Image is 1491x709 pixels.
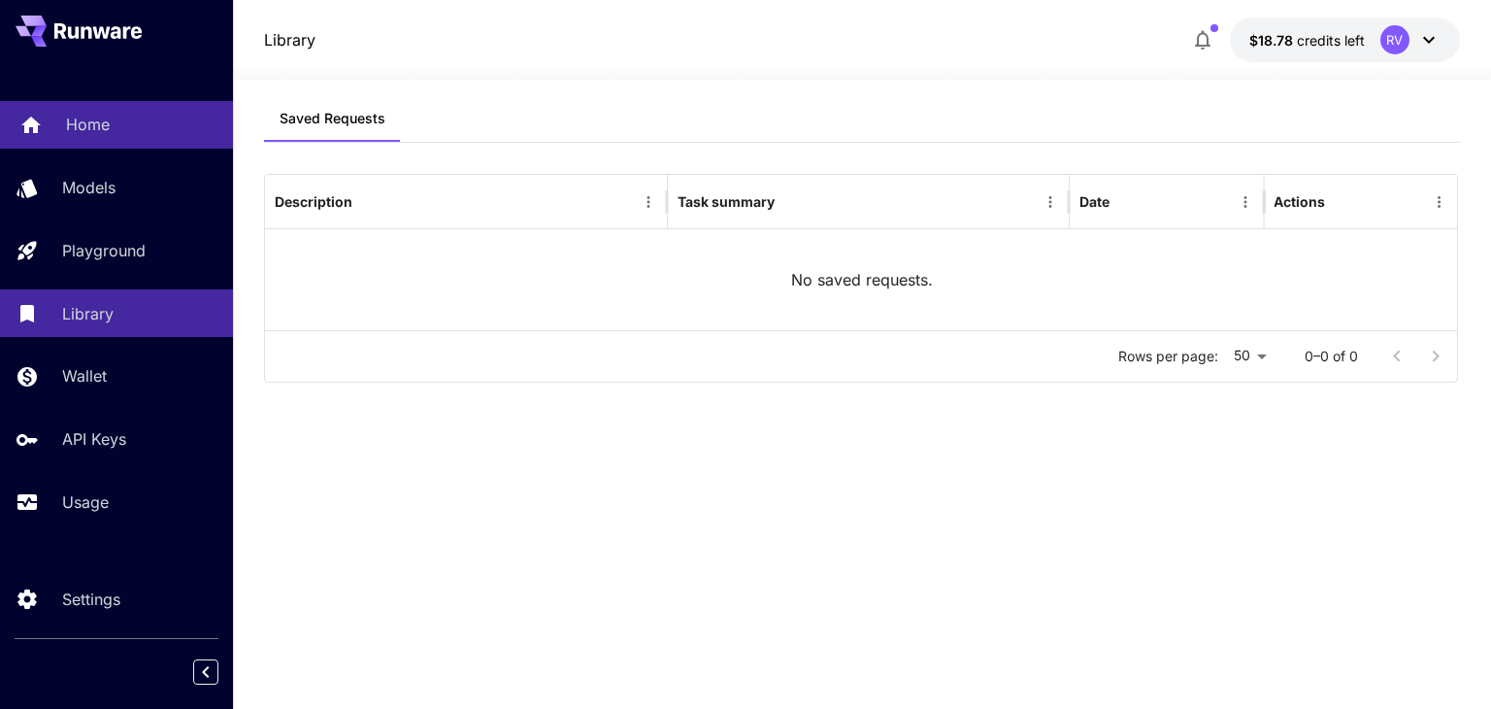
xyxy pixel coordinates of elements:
p: Wallet [62,364,107,388]
div: Date [1079,193,1110,210]
nav: breadcrumb [264,28,315,51]
span: $18.78 [1249,32,1297,49]
button: Menu [1232,188,1259,216]
p: Library [62,302,114,325]
div: Collapse sidebar [208,655,233,690]
div: 50 [1226,342,1274,370]
p: API Keys [62,427,126,451]
p: Models [62,176,116,199]
button: Sort [1111,188,1139,216]
span: Saved Requests [280,110,385,127]
button: Collapse sidebar [193,659,218,685]
a: Library [264,28,315,51]
p: Rows per page: [1118,347,1218,366]
button: Sort [354,188,381,216]
div: Description [275,193,352,210]
p: Playground [62,239,146,262]
p: 0–0 of 0 [1305,347,1358,366]
p: No saved requests. [791,268,933,291]
button: Sort [777,188,804,216]
div: RV [1380,25,1409,54]
button: $18.7812RV [1230,17,1460,62]
button: Menu [1425,188,1452,216]
div: Task summary [678,193,775,210]
p: Settings [62,588,120,611]
button: Menu [635,188,662,216]
p: Home [66,113,110,136]
p: Usage [62,490,109,514]
div: $18.7812 [1249,30,1365,51]
button: Menu [1037,188,1064,216]
span: credits left [1297,32,1365,49]
div: Actions [1274,193,1325,210]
